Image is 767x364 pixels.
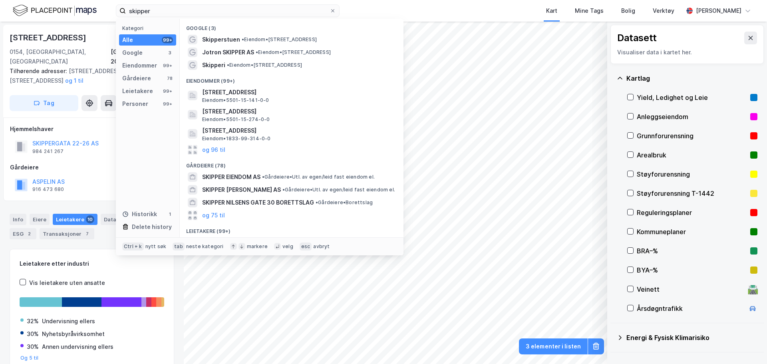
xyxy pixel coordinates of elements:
span: Eiendom • 5501-15-141-0-0 [202,97,269,103]
div: Bolig [621,6,635,16]
div: 0154, [GEOGRAPHIC_DATA], [GEOGRAPHIC_DATA] [10,47,111,66]
div: Gårdeiere [122,74,151,83]
div: Verktøy [653,6,674,16]
div: 99+ [162,37,173,43]
div: Hjemmelshaver [10,124,174,134]
div: Arealbruk [637,150,747,160]
div: Vis leietakere uten ansatte [29,278,105,288]
div: Støyforurensning [637,169,747,179]
div: 32% [27,316,39,326]
div: Eiendommer [122,61,157,70]
div: Datasett [617,32,657,44]
div: 10 [86,215,94,223]
span: Eiendom • [STREET_ADDRESS] [256,49,331,56]
div: Mine Tags [575,6,604,16]
div: 1 [167,211,173,217]
div: [STREET_ADDRESS] [10,31,88,44]
img: logo.f888ab2527a4732fd821a326f86c7f29.svg [13,4,97,18]
div: 99+ [162,62,173,69]
span: [STREET_ADDRESS] [202,126,394,135]
div: velg [282,243,293,250]
div: Leietakere [53,214,97,225]
span: Gårdeiere • Utl. av egen/leid fast eiendom el. [262,174,375,180]
div: Transaksjoner [40,228,94,239]
div: 99+ [162,88,173,94]
button: og 96 til [202,145,225,155]
span: Tilhørende adresser: [10,68,69,74]
div: tab [173,243,185,251]
div: Anleggseiendom [637,112,747,121]
span: Eiendom • [STREET_ADDRESS] [242,36,317,43]
div: Yield, Ledighet og Leie [637,93,747,102]
div: 2 [25,230,33,238]
div: [PERSON_NAME] [696,6,741,16]
div: Kommuneplaner [637,227,747,237]
span: • [262,174,264,180]
div: 3 [167,50,173,56]
div: BRA–% [637,246,747,256]
div: Kategori [122,25,176,31]
span: • [316,199,318,205]
div: Undervisning ellers [42,316,95,326]
button: 3 elementer i listen [519,338,588,354]
span: Skipperstuen [202,35,240,44]
div: avbryt [313,243,330,250]
span: • [242,36,244,42]
div: [STREET_ADDRESS], [STREET_ADDRESS] [10,66,168,86]
div: 30% [27,329,39,339]
span: SKIPPER [PERSON_NAME] AS [202,185,281,195]
input: Søk på adresse, matrikkel, gårdeiere, leietakere eller personer [126,5,330,17]
div: 30% [27,342,39,352]
div: 99+ [162,101,173,107]
div: Datasett [101,214,140,225]
span: SKIPPER EIENDOM AS [202,172,260,182]
div: BYA–% [637,265,747,275]
div: esc [300,243,312,251]
span: Skipperi [202,60,225,70]
span: Jotron SKIPPER AS [202,48,254,57]
div: Google (3) [180,19,403,33]
div: ESG [10,228,36,239]
div: Gårdeiere (78) [180,156,403,171]
div: Reguleringsplaner [637,208,747,217]
div: Personer [122,99,148,109]
div: Historikk [122,209,157,219]
div: Eiere [30,214,50,225]
div: Ctrl + k [122,243,144,251]
div: nytt søk [145,243,167,250]
iframe: Chat Widget [727,326,767,364]
div: Gårdeiere [10,163,174,172]
span: • [282,187,285,193]
div: Nyhetsbyråvirksomhet [42,329,105,339]
span: Eiendom • 1833-99-314-0-0 [202,135,271,142]
span: Gårdeiere • Borettslag [316,199,373,206]
span: • [256,49,258,55]
div: 916 473 680 [32,186,64,193]
div: Årsdøgntrafikk [637,304,745,313]
div: 984 241 267 [32,148,64,155]
div: Info [10,214,26,225]
div: Energi & Fysisk Klimarisiko [626,333,757,342]
div: Kartlag [626,74,757,83]
div: [GEOGRAPHIC_DATA], 207/277 [111,47,174,66]
span: • [227,62,229,68]
div: Grunnforurensning [637,131,747,141]
div: 🛣️ [747,284,758,294]
span: SKIPPER NILSENS GATE 30 BORETTSLAG [202,198,314,207]
span: [STREET_ADDRESS] [202,107,394,116]
div: 7 [83,230,91,238]
div: neste kategori [186,243,224,250]
button: Tag [10,95,78,111]
div: Støyforurensning T-1442 [637,189,747,198]
span: Eiendom • [STREET_ADDRESS] [227,62,302,68]
div: Visualiser data i kartet her. [617,48,757,57]
div: Delete history [132,222,172,232]
button: Og 5 til [20,355,39,361]
div: markere [247,243,268,250]
div: Leietakere [122,86,153,96]
div: 78 [167,75,173,82]
div: Kart [546,6,557,16]
div: Eiendommer (99+) [180,72,403,86]
span: [STREET_ADDRESS] [202,88,394,97]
